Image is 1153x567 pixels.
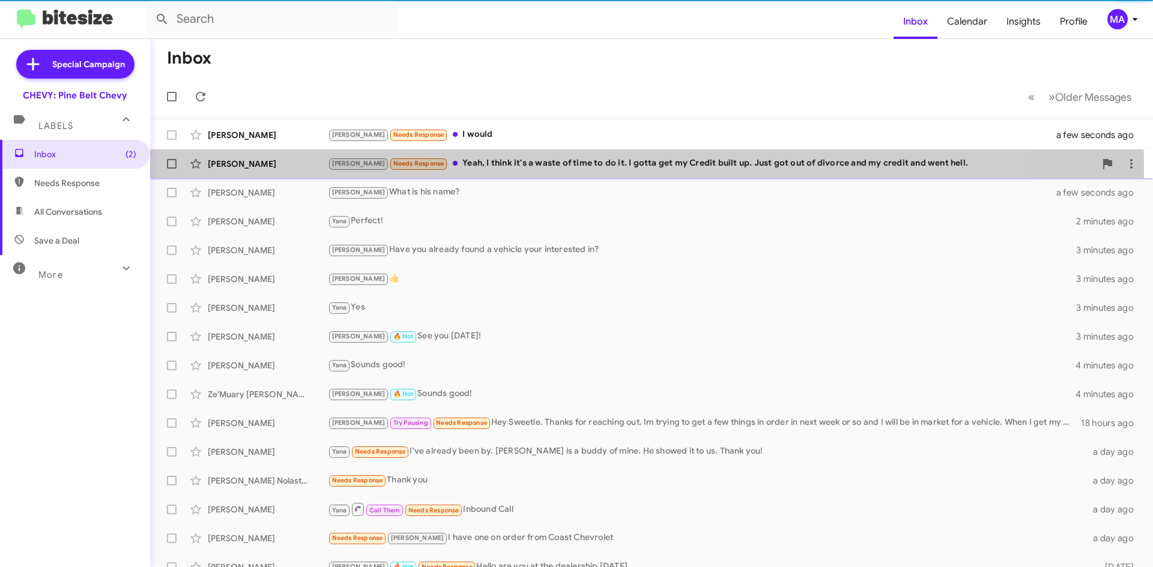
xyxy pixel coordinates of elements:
span: All Conversations [34,206,102,218]
div: [PERSON_NAME] [208,359,328,371]
span: Needs Response [34,177,136,189]
button: Next [1041,85,1139,109]
div: [PERSON_NAME] [208,331,328,343]
div: [PERSON_NAME] [208,187,328,199]
div: a day ago [1086,532,1143,544]
div: [PERSON_NAME] [208,215,328,227]
span: Inbox [34,148,136,160]
span: (2) [126,148,136,160]
div: Have you already found a vehicle your interested in? [328,243,1076,257]
div: I would [328,128,1071,142]
div: a day ago [1086,503,1143,515]
span: « [1028,89,1035,104]
span: Needs Response [332,534,383,542]
span: Needs Response [355,448,406,455]
span: [PERSON_NAME] [391,534,444,542]
span: Yana [332,304,347,311]
div: Yes [328,301,1076,314]
div: [PERSON_NAME] [208,417,328,429]
div: [PERSON_NAME] [208,158,328,170]
div: I've already been by. [PERSON_NAME] is a buddy of mine. He showed it to us. Thank you! [328,445,1086,458]
input: Search [145,5,398,34]
h1: Inbox [167,49,211,68]
span: [PERSON_NAME] [332,188,386,196]
span: Yana [332,361,347,369]
span: [PERSON_NAME] [332,419,386,427]
button: Previous [1021,85,1042,109]
span: Needs Response [393,160,444,167]
span: [PERSON_NAME] [332,332,386,340]
span: Labels [38,121,73,131]
div: 👍 [328,272,1076,286]
span: [PERSON_NAME] [332,131,386,139]
div: [PERSON_NAME] [208,244,328,256]
div: [PERSON_NAME] [208,532,328,544]
div: 4 minutes ago [1076,388,1143,400]
div: 3 minutes ago [1076,331,1143,343]
span: Yana [332,448,347,455]
div: [PERSON_NAME] [208,503,328,515]
div: CHEVY: Pine Belt Chevy [23,89,127,101]
div: a few seconds ago [1071,129,1143,141]
div: Thank you [328,473,1086,487]
span: Needs Response [393,131,444,139]
div: 4 minutes ago [1076,359,1143,371]
a: Profile [1050,4,1097,39]
div: [PERSON_NAME] Nolastname121967218 [208,475,328,487]
div: 2 minutes ago [1076,215,1143,227]
div: Yeah, I think it's a waste of time to do it. I gotta get my Credit built up. Just got out of divo... [328,157,1095,170]
span: Yana [332,506,347,514]
div: Sounds good! [328,387,1076,401]
span: Needs Response [436,419,487,427]
button: MA [1097,9,1140,29]
div: [PERSON_NAME] [208,302,328,314]
span: » [1049,89,1055,104]
div: Inbound Call [328,502,1086,517]
span: 🔥 Hot [393,332,414,340]
div: a day ago [1086,475,1143,487]
div: a day ago [1086,446,1143,458]
span: Yana [332,217,347,225]
span: Needs Response [408,506,459,514]
span: [PERSON_NAME] [332,275,386,283]
div: 3 minutes ago [1076,302,1143,314]
a: Inbox [894,4,937,39]
div: [PERSON_NAME] [208,129,328,141]
a: Special Campaign [16,50,135,79]
span: Older Messages [1055,91,1131,104]
div: 3 minutes ago [1076,273,1143,285]
span: 🔥 Hot [393,390,414,398]
div: 3 minutes ago [1076,244,1143,256]
div: 18 hours ago [1081,417,1143,429]
span: Special Campaign [52,58,125,70]
span: Save a Deal [34,235,79,247]
span: Try Pausing [393,419,428,427]
div: What is his name? [328,185,1071,199]
a: Insights [997,4,1050,39]
span: [PERSON_NAME] [332,246,386,254]
nav: Page navigation example [1021,85,1139,109]
div: See you [DATE]! [328,329,1076,343]
div: [PERSON_NAME] [208,273,328,285]
span: More [38,269,63,280]
div: Perfect! [328,214,1076,228]
span: Needs Response [332,476,383,484]
span: [PERSON_NAME] [332,160,386,167]
div: I have one on order from Coast Chevrolet [328,531,1086,545]
span: [PERSON_NAME] [332,390,386,398]
div: Hey Sweetie. Thanks for reaching out. Im trying to get a few things in order in next week or so a... [328,416,1081,430]
span: Call Them [369,506,401,514]
div: a few seconds ago [1071,187,1143,199]
div: MA [1107,9,1128,29]
div: [PERSON_NAME] [208,446,328,458]
div: Sounds good! [328,358,1076,372]
div: Ze'Muary [PERSON_NAME] [208,388,328,400]
a: Calendar [937,4,997,39]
